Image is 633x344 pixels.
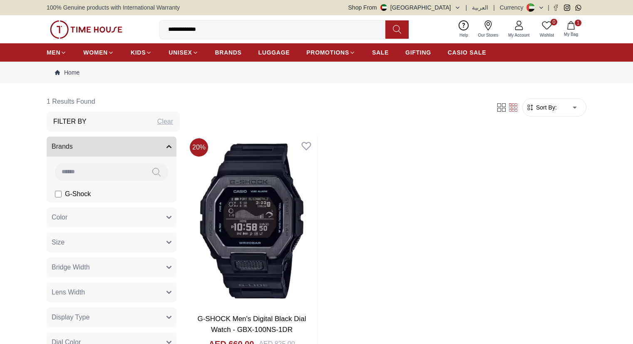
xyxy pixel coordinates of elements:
[575,20,581,26] span: 1
[405,45,431,60] a: GIFTING
[380,4,387,11] img: United Arab Emirates
[169,45,198,60] a: UNISEX
[372,45,389,60] a: SALE
[548,3,549,12] span: |
[52,212,67,222] span: Color
[493,3,495,12] span: |
[475,32,501,38] span: Our Stores
[47,45,67,60] a: MEN
[55,68,79,77] a: Home
[131,45,152,60] a: KIDS
[197,315,306,334] a: G-SHOCK Men's Digital Black Dial Watch - GBX-100NS-1DR
[83,45,114,60] a: WOMEN
[561,31,581,37] span: My Bag
[186,135,317,307] img: G-SHOCK Men's Digital Black Dial Watch - GBX-100NS-1DR
[472,3,488,12] button: العربية
[47,282,176,302] button: Lens Width
[466,3,467,12] span: |
[372,48,389,57] span: SALE
[505,32,533,38] span: My Account
[52,287,85,297] span: Lens Width
[215,48,242,57] span: BRANDS
[456,32,472,38] span: Help
[52,142,73,152] span: Brands
[306,45,355,60] a: PROMOTIONS
[454,19,473,40] a: Help
[47,207,176,227] button: Color
[47,3,180,12] span: 100% Genuine products with International Warranty
[258,48,290,57] span: LUGGAGE
[157,117,173,127] div: Clear
[53,117,87,127] h3: Filter By
[47,137,176,157] button: Brands
[536,32,557,38] span: Wishlist
[131,48,146,57] span: KIDS
[348,3,461,12] button: Shop From[GEOGRAPHIC_DATA]
[534,103,557,112] span: Sort By:
[559,20,583,39] button: 1My Bag
[564,5,570,11] a: Instagram
[551,19,557,25] span: 0
[473,19,503,40] a: Our Stores
[190,138,208,157] span: 20 %
[553,5,559,11] a: Facebook
[500,3,527,12] div: Currency
[169,48,192,57] span: UNISEX
[448,45,487,60] a: CASIO SALE
[47,257,176,277] button: Bridge Width
[52,312,89,322] span: Display Type
[526,103,557,112] button: Sort By:
[52,237,65,247] span: Size
[47,307,176,327] button: Display Type
[55,191,62,197] input: G-Shock
[215,45,242,60] a: BRANDS
[575,5,581,11] a: Whatsapp
[535,19,559,40] a: 0Wishlist
[83,48,108,57] span: WOMEN
[306,48,349,57] span: PROMOTIONS
[47,232,176,252] button: Size
[258,45,290,60] a: LUGGAGE
[65,189,91,199] span: G-Shock
[50,20,122,39] img: ...
[47,92,180,112] h6: 1 Results Found
[448,48,487,57] span: CASIO SALE
[52,262,90,272] span: Bridge Width
[47,62,586,83] nav: Breadcrumb
[405,48,431,57] span: GIFTING
[47,48,60,57] span: MEN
